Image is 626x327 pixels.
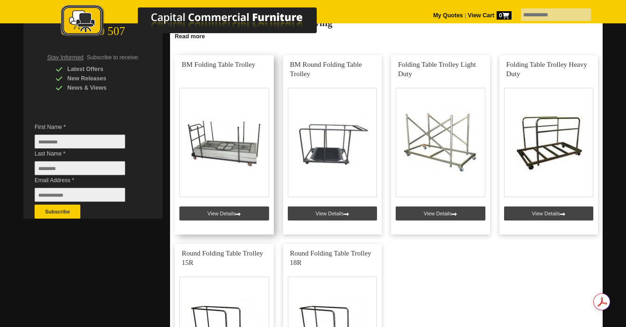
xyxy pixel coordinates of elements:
span: 0 [497,11,512,20]
input: Email Address * [35,188,125,202]
input: First Name * [35,135,125,149]
span: Email Address * [35,176,139,185]
input: Last Name * [35,161,125,175]
div: New Releases [56,74,144,83]
a: View Cart0 [466,12,512,19]
a: Click to read more [170,29,603,41]
span: First Name * [35,122,139,132]
button: Subscribe [35,205,80,219]
span: Stay Informed [47,54,84,61]
div: Latest Offers [56,64,144,74]
span: Last Name * [35,149,139,158]
strong: View Cart [468,12,512,19]
img: Capital Commercial Furniture Logo [35,5,362,39]
a: Capital Commercial Furniture Logo [35,5,362,42]
div: 0800 800 507 [23,20,163,38]
a: My Quotes [433,12,463,19]
div: News & Views [56,83,144,92]
span: Subscribe to receive: [87,54,139,61]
